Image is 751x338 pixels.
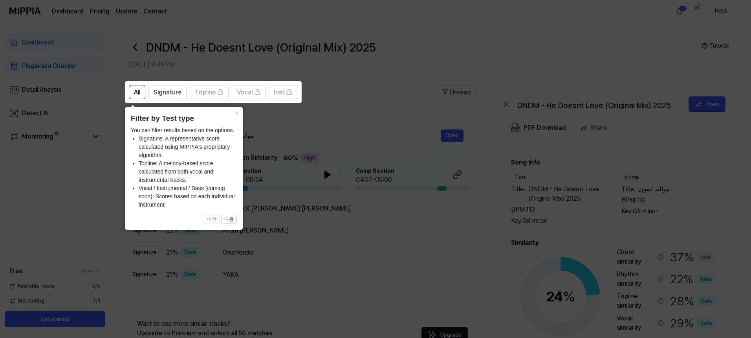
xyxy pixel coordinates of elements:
button: Vocal [232,85,266,99]
li: Topline: A melody-based score calculated from both vocal and instrumental tracks. [139,159,237,184]
header: Filter by Test type [131,113,237,124]
button: 다음 [221,215,237,224]
button: Inst [269,85,297,99]
span: Topline [195,88,216,97]
span: Signature [154,88,181,97]
li: Signature: A representative score calculated using MIPPIA's proprietary algorithm. [139,135,237,159]
li: Vocal / Instrumental / Bass (coming soon): Scores based on each individual instrument. [139,184,237,209]
button: All [129,85,145,99]
span: Vocal [237,88,253,97]
div: You can filter results based on the options. [131,126,237,209]
button: Signature [148,85,187,99]
span: Inst [274,88,284,97]
button: Close [230,107,243,118]
button: Topline [190,85,229,99]
span: All [134,88,140,97]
